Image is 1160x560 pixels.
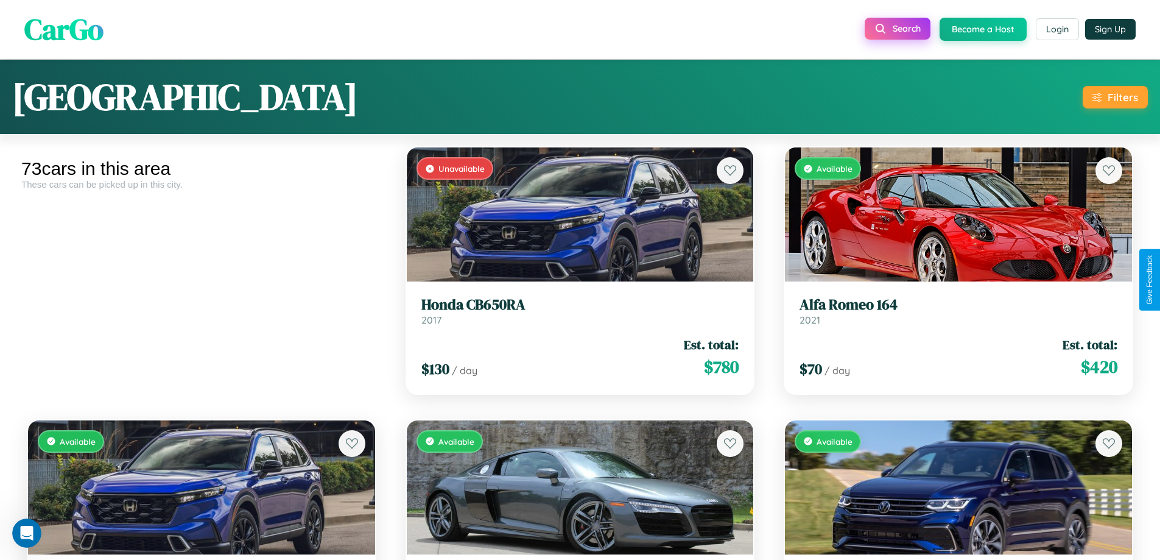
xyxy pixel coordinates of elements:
button: Login [1036,18,1079,40]
button: Become a Host [940,18,1027,41]
h3: Honda CB650RA [421,296,739,314]
span: Est. total: [684,336,739,353]
button: Search [865,18,930,40]
span: Available [60,436,96,447]
iframe: Intercom live chat [12,519,41,548]
span: / day [824,364,850,377]
h3: Alfa Romeo 164 [800,296,1117,314]
div: Give Feedback [1145,255,1154,305]
span: Available [817,436,852,447]
span: Available [817,163,852,174]
a: Alfa Romeo 1642021 [800,296,1117,326]
div: 73 cars in this area [21,158,382,179]
a: Honda CB650RA2017 [421,296,739,326]
button: Filters [1083,86,1148,108]
span: $ 420 [1081,355,1117,379]
span: CarGo [24,9,104,49]
span: Available [438,436,474,447]
span: Est. total: [1063,336,1117,353]
span: 2017 [421,314,441,326]
div: These cars can be picked up in this city. [21,179,382,190]
button: Sign Up [1085,19,1136,40]
span: $ 130 [421,359,449,379]
h1: [GEOGRAPHIC_DATA] [12,72,358,122]
span: 2021 [800,314,820,326]
span: / day [452,364,477,377]
div: Filters [1108,91,1138,104]
span: $ 70 [800,359,822,379]
span: Search [893,23,921,34]
span: Unavailable [438,163,485,174]
span: $ 780 [704,355,739,379]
